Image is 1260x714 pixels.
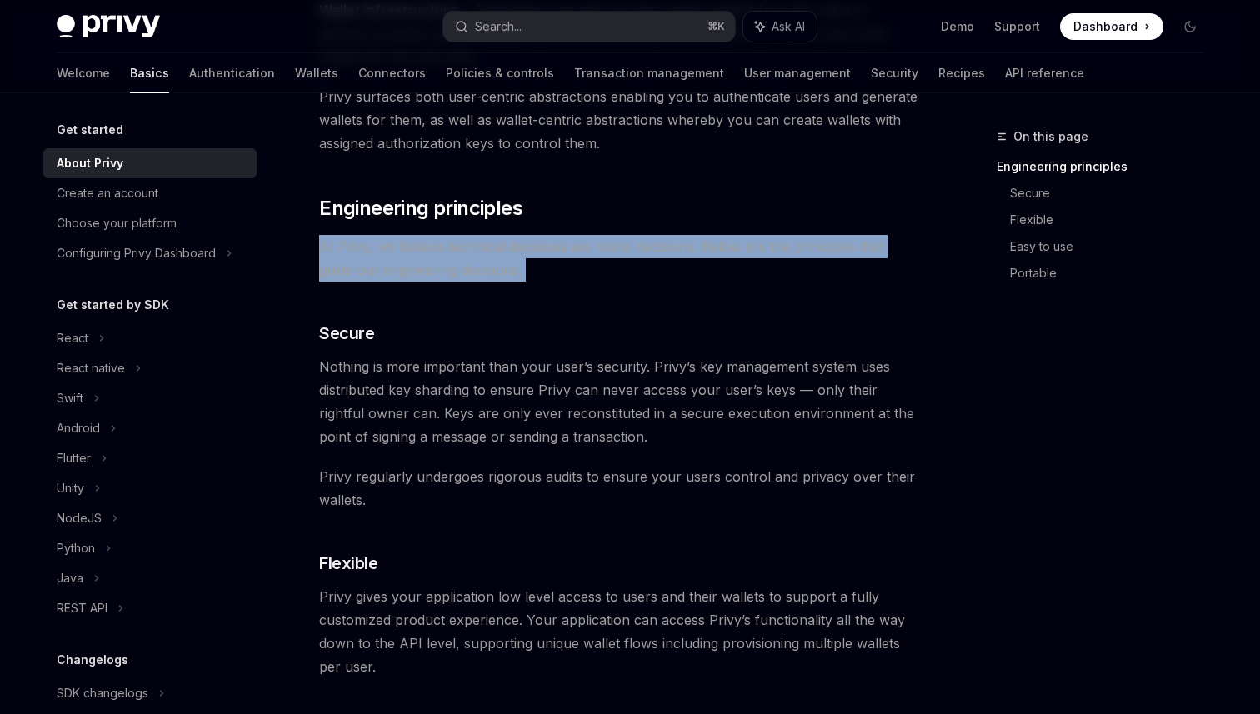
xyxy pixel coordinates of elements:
a: Authentication [189,53,275,93]
span: Ask AI [772,18,805,35]
span: Dashboard [1073,18,1137,35]
span: Nothing is more important than your user’s security. Privy’s key management system uses distribut... [319,355,920,448]
div: Choose your platform [57,213,177,233]
a: Connectors [358,53,426,93]
a: Portable [1010,260,1217,287]
span: Privy gives your application low level access to users and their wallets to support a fully custo... [319,585,920,678]
div: Search... [475,17,522,37]
a: Engineering principles [997,153,1217,180]
div: React native [57,358,125,378]
div: SDK changelogs [57,683,148,703]
a: Support [994,18,1040,35]
a: About Privy [43,148,257,178]
a: Demo [941,18,974,35]
div: Android [57,418,100,438]
a: Recipes [938,53,985,93]
img: dark logo [57,15,160,38]
span: On this page [1013,127,1088,147]
div: NodeJS [57,508,102,528]
span: Secure [319,322,374,345]
button: Search...⌘K [443,12,735,42]
h5: Get started [57,120,123,140]
a: Dashboard [1060,13,1163,40]
div: Create an account [57,183,158,203]
div: Unity [57,478,84,498]
div: Flutter [57,448,91,468]
a: Secure [1010,180,1217,207]
a: API reference [1005,53,1084,93]
div: Swift [57,388,83,408]
span: At Privy, we believe technical decisions are moral decisions. Below are the principles that guide... [319,235,920,282]
div: Python [57,538,95,558]
span: Privy regularly undergoes rigorous audits to ensure your users control and privacy over their wal... [319,465,920,512]
a: Security [871,53,918,93]
span: ⌘ K [707,20,725,33]
a: Welcome [57,53,110,93]
button: Toggle dark mode [1177,13,1203,40]
a: Basics [130,53,169,93]
div: Configuring Privy Dashboard [57,243,216,263]
h5: Get started by SDK [57,295,169,315]
div: Java [57,568,83,588]
a: Create an account [43,178,257,208]
a: User management [744,53,851,93]
span: Privy surfaces both user-centric abstractions enabling you to authenticate users and generate wal... [319,85,920,155]
div: React [57,328,88,348]
a: Wallets [295,53,338,93]
h5: Changelogs [57,650,128,670]
span: Flexible [319,552,377,575]
div: REST API [57,598,107,618]
a: Policies & controls [446,53,554,93]
a: Easy to use [1010,233,1217,260]
div: About Privy [57,153,123,173]
button: Ask AI [743,12,817,42]
span: Engineering principles [319,195,522,222]
a: Flexible [1010,207,1217,233]
a: Choose your platform [43,208,257,238]
a: Transaction management [574,53,724,93]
